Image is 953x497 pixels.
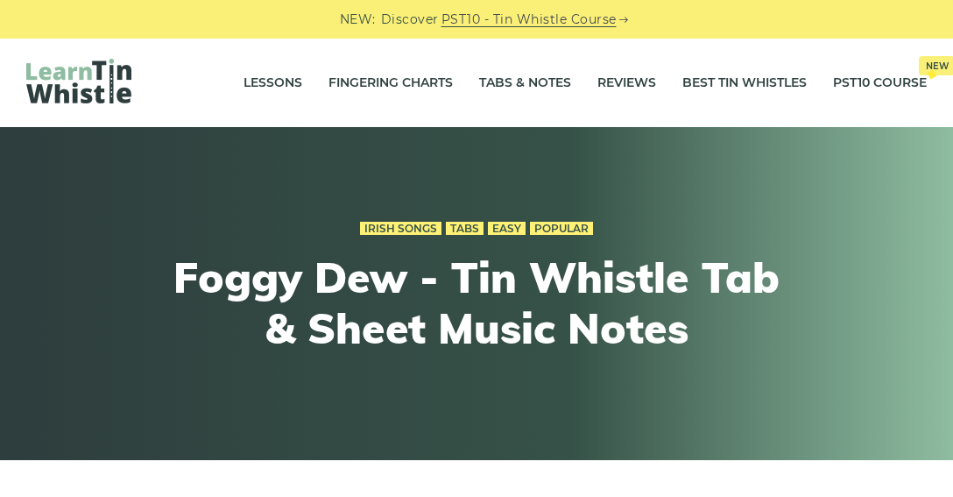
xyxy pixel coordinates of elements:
[488,222,526,236] a: Easy
[479,61,571,105] a: Tabs & Notes
[833,61,927,105] a: PST10 CourseNew
[26,59,131,103] img: LearnTinWhistle.com
[446,222,484,236] a: Tabs
[682,61,807,105] a: Best Tin Whistles
[360,222,441,236] a: Irish Songs
[530,222,593,236] a: Popular
[597,61,656,105] a: Reviews
[328,61,453,105] a: Fingering Charts
[154,252,799,353] h1: Foggy Dew - Tin Whistle Tab & Sheet Music Notes
[244,61,302,105] a: Lessons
